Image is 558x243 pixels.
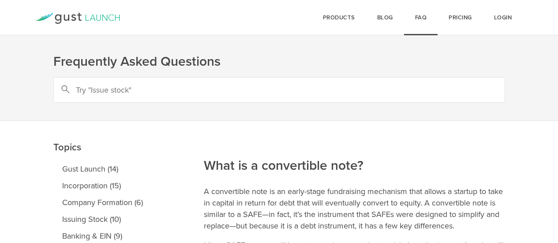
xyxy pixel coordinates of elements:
[204,186,505,232] p: A convertible note is an early-stage fundraising mechanism that allows a startup to take in capit...
[53,211,182,228] a: Issuing Stock (10)
[53,194,182,211] a: Company Formation (6)
[53,77,505,103] input: Try "Issue stock"
[53,161,182,177] a: Gust Launch (14)
[204,97,505,175] h2: What is a convertible note?
[53,79,182,156] h2: Topics
[53,177,182,194] a: Incorporation (15)
[53,53,505,71] h1: Frequently Asked Questions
